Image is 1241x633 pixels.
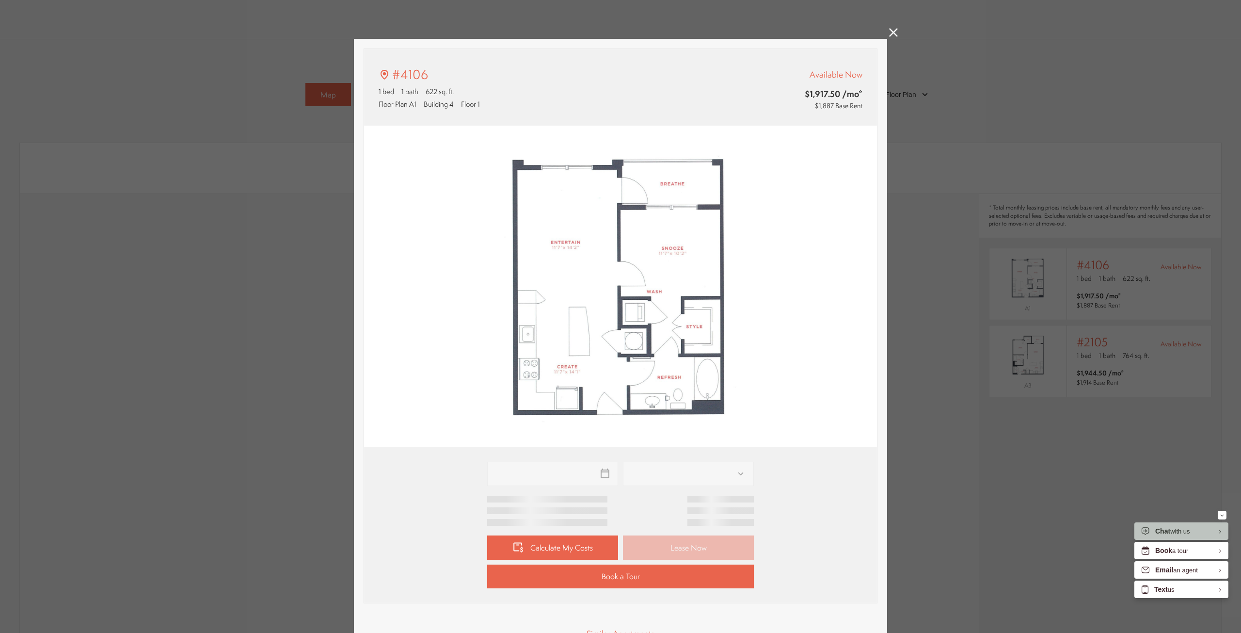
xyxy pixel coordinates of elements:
span: Floor 1 [461,99,480,109]
p: #4106 [392,65,428,84]
span: 1 bed [379,86,394,97]
span: Available Now [810,68,862,81]
a: Book a Tour [487,565,754,588]
span: Floor Plan A1 [379,99,416,109]
span: Building 4 [424,99,454,109]
span: $1,917.50 /mo* [750,88,862,100]
span: 622 sq. ft. [426,86,454,97]
a: Calculate My Costs [487,536,618,560]
span: $1,887 Base Rent [815,101,862,111]
img: #4106 - 1 bedroom floor plan layout with 1 bathroom and 622 square feet [364,126,877,448]
span: 1 bath [401,86,418,97]
span: Book a Tour [602,571,640,582]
